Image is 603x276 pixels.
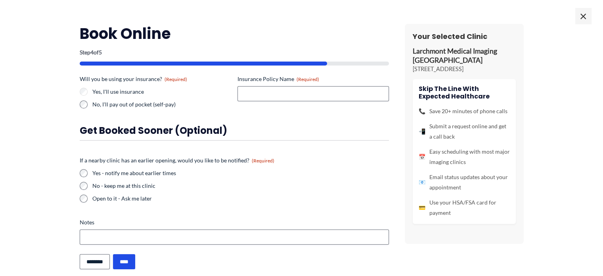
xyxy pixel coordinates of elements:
[92,100,231,108] label: No, I'll pay out of pocket (self-pay)
[419,106,510,116] li: Save 20+ minutes of phone calls
[419,121,510,142] li: Submit a request online and get a call back
[419,203,425,213] span: 💳
[99,49,102,56] span: 5
[413,65,516,73] p: [STREET_ADDRESS]
[237,75,389,83] label: Insurance Policy Name
[419,126,425,137] span: 📲
[413,47,516,65] p: Larchmont Medical Imaging [GEOGRAPHIC_DATA]
[413,32,516,41] h3: Your Selected Clinic
[297,76,319,82] span: (Required)
[419,197,510,218] li: Use your HSA/FSA card for payment
[80,124,389,137] h3: Get booked sooner (optional)
[419,152,425,162] span: 📅
[80,75,187,83] legend: Will you be using your insurance?
[92,182,389,190] label: No - keep me at this clinic
[80,24,389,43] h2: Book Online
[419,147,510,167] li: Easy scheduling with most major imaging clinics
[419,177,425,187] span: 📧
[80,156,274,164] legend: If a nearby clinic has an earlier opening, would you like to be notified?
[252,158,274,164] span: (Required)
[419,172,510,193] li: Email status updates about your appointment
[80,218,389,226] label: Notes
[90,49,94,56] span: 4
[419,85,510,100] h4: Skip the line with Expected Healthcare
[92,169,389,177] label: Yes - notify me about earlier times
[92,88,231,96] label: Yes, I'll use insurance
[165,76,187,82] span: (Required)
[80,50,389,55] p: Step of
[575,8,591,24] span: ×
[419,106,425,116] span: 📞
[92,195,389,203] label: Open to it - Ask me later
